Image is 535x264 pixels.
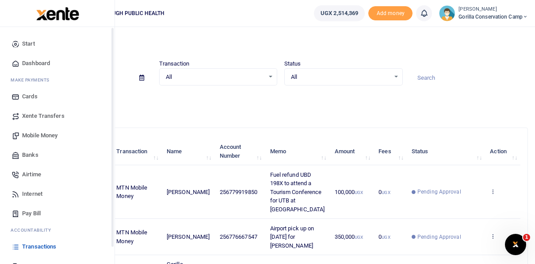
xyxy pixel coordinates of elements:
[382,235,390,240] small: UGX
[321,9,358,18] span: UGX 2,514,369
[291,73,390,82] span: All
[7,106,107,126] a: Xente Transfers
[407,138,485,165] th: Status: activate to sort column ascending
[265,138,329,165] th: Memo: activate to sort column ascending
[335,233,363,240] span: 350,000
[355,190,363,195] small: UGX
[17,227,51,233] span: countability
[15,77,50,83] span: ake Payments
[7,34,107,54] a: Start
[439,5,528,21] a: profile-user [PERSON_NAME] Gorilla Conservation Camp
[329,138,374,165] th: Amount: activate to sort column ascending
[505,234,526,255] iframe: Intercom live chat
[374,138,407,165] th: Fees: activate to sort column ascending
[22,151,38,159] span: Banks
[417,188,461,196] span: Pending Approval
[270,171,325,213] span: Fuel refund UBD 198X to attend a Tourism Conference for UTB at [GEOGRAPHIC_DATA]
[459,13,528,21] span: Gorilla Conservation Camp
[22,59,50,68] span: Dashboard
[22,131,57,140] span: Mobile Money
[162,138,215,165] th: Name: activate to sort column ascending
[167,189,210,195] span: [PERSON_NAME]
[378,189,390,195] span: 0
[7,126,107,145] a: Mobile Money
[22,209,41,218] span: Pay Bill
[368,6,413,21] span: Add money
[523,234,530,241] span: 1
[7,54,107,73] a: Dashboard
[335,189,363,195] span: 100,000
[378,233,390,240] span: 0
[7,145,107,165] a: Banks
[22,190,42,198] span: Internet
[22,112,65,120] span: Xente Transfers
[417,233,461,241] span: Pending Approval
[7,87,107,106] a: Cards
[22,92,38,101] span: Cards
[439,5,455,21] img: profile-user
[382,190,390,195] small: UGX
[314,5,365,21] a: UGX 2,514,369
[310,5,368,21] li: Wallet ballance
[22,39,35,48] span: Start
[284,59,301,68] label: Status
[167,233,210,240] span: [PERSON_NAME]
[214,138,265,165] th: Account Number: activate to sort column ascending
[36,7,79,20] img: logo-large
[7,165,107,184] a: Airtime
[116,184,147,200] span: MTN Mobile Money
[166,73,265,82] span: All
[7,223,107,237] li: Ac
[34,96,528,105] p: Download
[7,204,107,223] a: Pay Bill
[7,184,107,204] a: Internet
[220,233,257,240] span: 256776667547
[22,170,41,179] span: Airtime
[35,10,79,16] a: logo-small logo-large logo-large
[355,235,363,240] small: UGX
[111,138,162,165] th: Transaction: activate to sort column ascending
[485,138,520,165] th: Action: activate to sort column ascending
[410,70,528,85] input: Search
[220,189,257,195] span: 256779919850
[34,38,528,48] h4: Transactions
[459,6,528,13] small: [PERSON_NAME]
[368,6,413,21] li: Toup your wallet
[22,242,56,251] span: Transactions
[159,59,190,68] label: Transaction
[116,229,147,245] span: MTN Mobile Money
[7,73,107,87] li: M
[7,237,107,256] a: Transactions
[368,9,413,16] a: Add money
[270,225,314,249] span: Airport pick up on [DATE] for [PERSON_NAME]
